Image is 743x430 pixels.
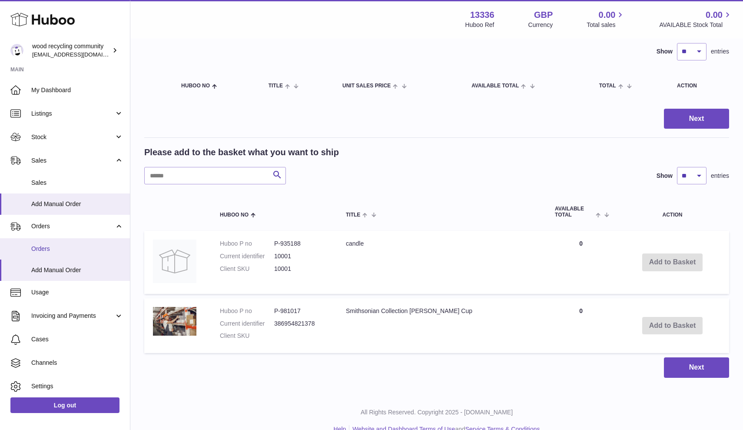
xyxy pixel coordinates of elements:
span: Total [599,83,616,89]
span: entries [711,172,729,180]
span: [EMAIL_ADDRESS][DOMAIN_NAME] [32,51,128,58]
td: Smithsonian Collection [PERSON_NAME] Cup [337,298,546,353]
dt: Current identifier [220,320,274,328]
dd: 10001 [274,265,328,273]
span: 0.00 [706,9,723,21]
span: Listings [31,110,114,118]
p: All Rights Reserved. Copyright 2025 - [DOMAIN_NAME] [137,408,736,417]
img: Smithsonian Collection Goebel Cup [153,307,196,336]
dd: P-935188 [274,240,328,248]
div: Action [677,83,720,89]
span: Usage [31,288,123,297]
img: 695105822@qq.com [10,44,23,57]
span: entries [711,47,729,56]
dt: Client SKU [220,265,274,273]
div: Huboo Ref [465,21,494,29]
label: Show [657,47,673,56]
span: Stock [31,133,114,141]
a: Log out [10,397,119,413]
a: 0.00 Total sales [587,9,625,29]
span: Total sales [587,21,625,29]
span: Settings [31,382,123,390]
span: Sales [31,179,123,187]
span: Huboo no [181,83,210,89]
dt: Client SKU [220,332,274,340]
label: Show [657,172,673,180]
th: Action [616,197,729,226]
span: Add Manual Order [31,200,123,208]
dt: Huboo P no [220,307,274,315]
span: Unit Sales Price [342,83,391,89]
strong: GBP [534,9,553,21]
span: 0.00 [599,9,616,21]
strong: 13336 [470,9,494,21]
button: Next [664,109,729,129]
span: Invoicing and Payments [31,312,114,320]
span: Cases [31,335,123,343]
h2: Please add to the basket what you want to ship [144,147,339,158]
button: Next [664,357,729,378]
span: Orders [31,245,123,253]
dd: P-981017 [274,307,328,315]
span: Title [346,212,360,218]
div: Currency [528,21,553,29]
dt: Current identifier [220,252,274,260]
dd: 386954821378 [274,320,328,328]
span: Title [269,83,283,89]
span: Orders [31,222,114,230]
img: candle [153,240,196,283]
span: My Dashboard [31,86,123,94]
a: 0.00 AVAILABLE Stock Total [659,9,733,29]
td: candle [337,231,546,294]
span: Add Manual Order [31,266,123,274]
span: Sales [31,157,114,165]
dd: 10001 [274,252,328,260]
span: AVAILABLE Total [471,83,519,89]
span: AVAILABLE Stock Total [659,21,733,29]
span: Channels [31,359,123,367]
span: Huboo no [220,212,249,218]
dt: Huboo P no [220,240,274,248]
div: wood recycling community [32,42,110,59]
td: 0 [546,298,616,353]
td: 0 [546,231,616,294]
span: AVAILABLE Total [555,206,594,217]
